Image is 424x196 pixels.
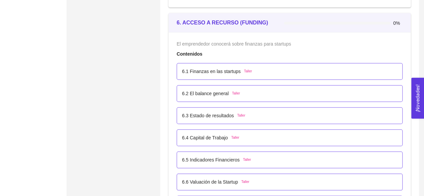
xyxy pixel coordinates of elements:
button: Open Feedback Widget [411,78,424,119]
span: Taller [231,135,239,140]
strong: 6. ACCESO A RECURSO (FUNDING) [177,20,268,25]
span: Taller [237,113,245,118]
span: 0% [393,21,403,25]
span: Taller [244,69,252,74]
p: 6.6 Valuación de la Startup [182,178,238,186]
span: Taller [232,91,240,96]
p: 6.4 Capital de Trabajo [182,134,228,141]
p: 6.3 Estado de resultados [182,112,234,119]
span: El emprendedor conocerá sobre finanzas para startups [177,41,291,47]
p: 6.2 El balance general [182,90,229,97]
span: Taller [241,179,249,185]
p: 6.5 Indicadores Financieros [182,156,240,164]
p: 6.1 Finanzas en las startups [182,68,241,75]
span: Taller [243,157,251,162]
strong: Contenidos [177,51,202,57]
